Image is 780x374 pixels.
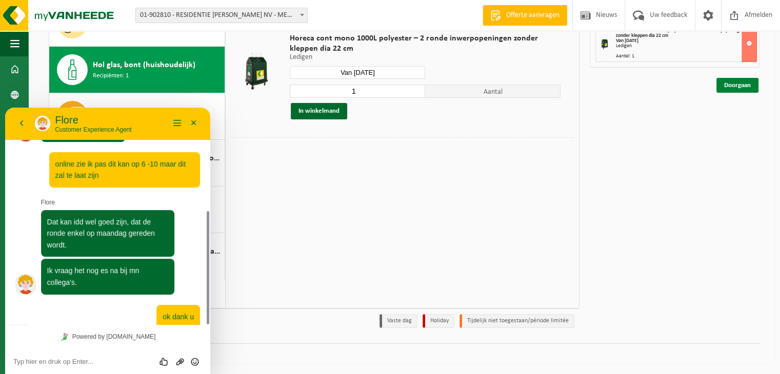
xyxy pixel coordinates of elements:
span: Offerte aanvragen [504,10,562,20]
span: Recipiënten: 1 [93,71,129,81]
div: Beoordeel deze chat [152,249,168,259]
iframe: chat widget [5,108,210,374]
button: In winkelmand [291,103,347,119]
a: Powered by [DOMAIN_NAME] [52,222,154,236]
span: Hol glas, bont (huishoudelijk) [93,59,195,71]
span: Karton/papier, los (bedrijven) [93,106,197,118]
li: Vaste dag [379,314,417,328]
span: Ik vraag het nog es na bij mn collega's. [42,159,134,179]
a: Doorgaan [716,78,758,93]
span: Horeca cont mono 1000L polyester – 2 ronde inwerpopeningen zonder kleppen dia 22 cm [290,33,561,54]
img: Profielafbeelding agent [10,167,31,187]
p: Ledigen [290,54,561,61]
strong: Van [DATE] [616,38,638,44]
div: Group of buttons [152,249,197,259]
div: Aantal: 1 [616,54,756,59]
button: Upload bestand [167,249,182,259]
div: Ledigen [616,44,756,49]
img: Tawky_16x16.svg [56,225,63,233]
li: Tijdelijk niet toegestaan/période limitée [459,314,574,328]
span: Horeca cont mono 1000L polyester – 2 ronde inwerpopeningen zonder kleppen dia 22 cm [616,28,745,38]
span: 01-902810 - RESIDENTIE MARIE-ASTRID NV - MENEN [136,8,307,23]
button: Emoji invoeren [182,249,197,259]
input: Selecteer datum [290,66,425,79]
a: Offerte aanvragen [483,5,567,26]
p: Flore [36,90,195,100]
button: Karton/papier, los (bedrijven) Recipiënten: 1 [49,93,225,140]
span: Dat kan idd wel goed zijn, dat de ronde enkel op maandag gereden wordt. [42,110,150,141]
span: Aantal [425,85,561,98]
span: 01-902810 - RESIDENTIE MARIE-ASTRID NV - MENEN [135,8,308,23]
span: ok dank u [157,205,189,213]
button: Hol glas, bont (huishoudelijk) Recipiënten: 1 [49,47,225,93]
li: Holiday [423,314,454,328]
